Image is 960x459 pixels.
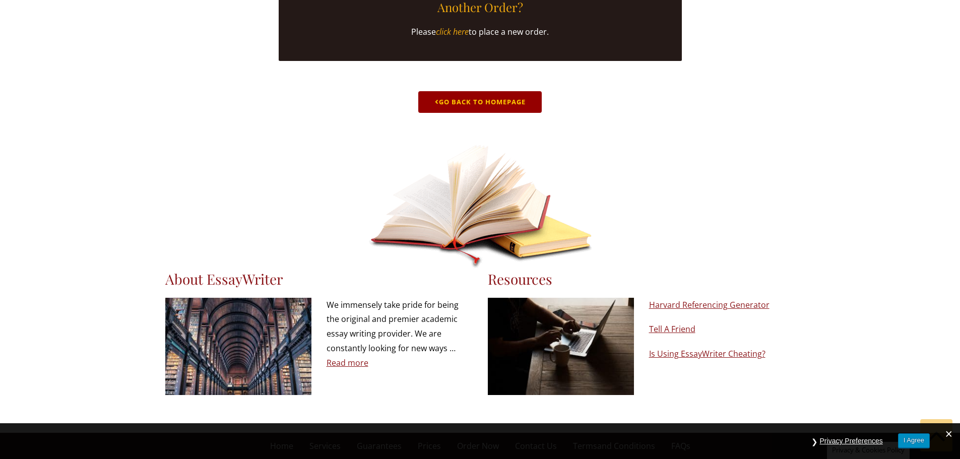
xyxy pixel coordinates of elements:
button: I Agree [898,433,930,448]
a: click here [436,26,469,37]
a: Read more [327,357,368,368]
a: Is Using EssayWriter Cheating? [649,348,765,359]
img: about essaywriter [165,298,311,395]
span: Please to place a new order. [411,26,549,37]
a: Tell A Friend [649,323,695,335]
img: landing-book.png [367,142,593,271]
a: Harvard Referencing Generator [649,299,770,310]
a: Go Back to Homepage [418,91,542,113]
h3: About EssayWriter [165,271,311,288]
p: We immensely take pride for being the original and premier academic essay writing provider. We ar... [327,298,473,370]
h3: Resources [488,271,634,288]
img: resources [488,298,634,395]
button: Privacy Preferences [815,433,888,449]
